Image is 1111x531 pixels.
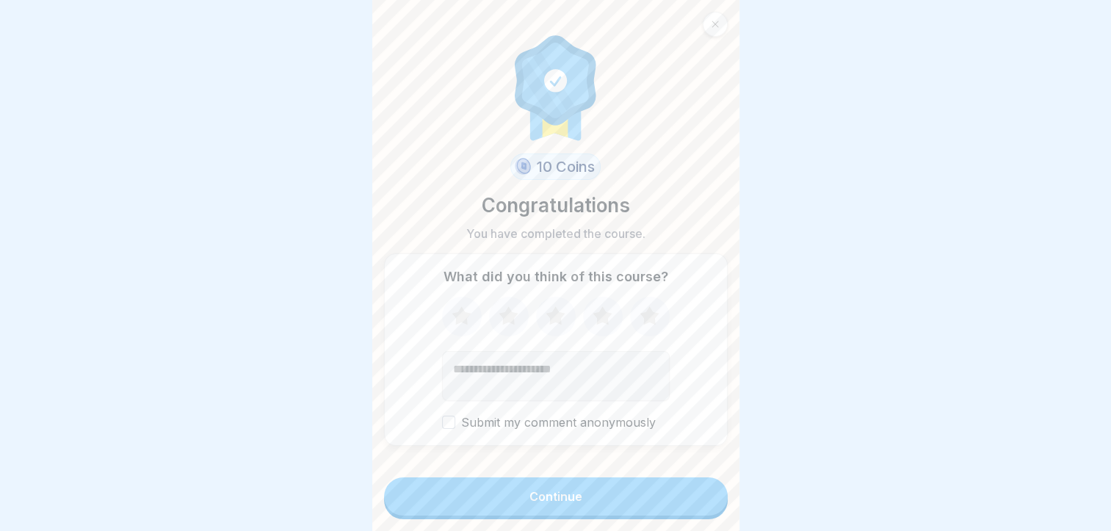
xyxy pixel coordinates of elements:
textarea: Add comment (optional) [442,351,670,401]
p: Congratulations [482,192,630,220]
p: You have completed the course. [466,225,645,242]
img: completion.svg [507,32,605,142]
p: What did you think of this course? [444,269,668,285]
label: Submit my comment anonymously [442,416,670,430]
button: Submit my comment anonymously [442,416,455,429]
img: coin.svg [513,156,534,178]
button: Continue [384,477,728,516]
div: Continue [529,490,582,503]
div: 10 Coins [510,153,601,180]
